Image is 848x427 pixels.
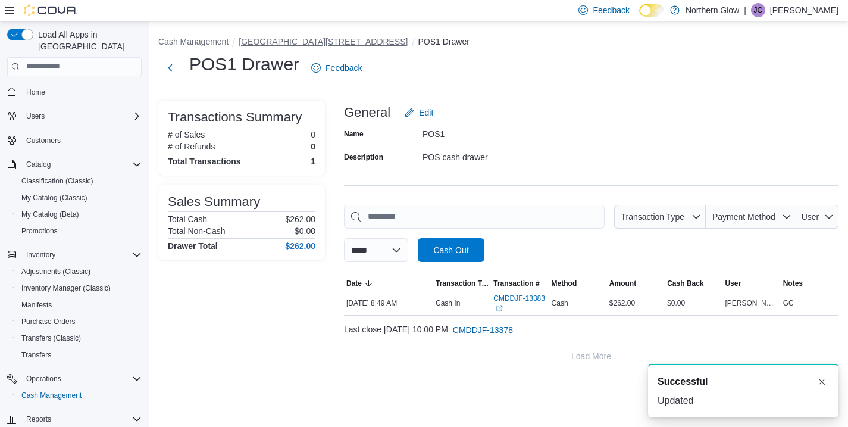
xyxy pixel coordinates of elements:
button: Transaction Type [433,276,491,291]
div: Notification [658,375,829,389]
span: Users [21,109,142,123]
span: Payment Method [712,212,775,222]
span: Transaction # [493,279,539,288]
span: Successful [658,375,708,389]
button: Amount [607,276,665,291]
span: Method [552,279,577,288]
img: Cova [24,4,77,16]
button: POS1 Drawer [418,37,470,46]
h6: # of Sales [168,130,205,139]
p: Northern Glow [686,3,739,17]
button: Users [21,109,49,123]
a: Purchase Orders [17,314,80,329]
button: Promotions [12,223,146,239]
svg: External link [496,305,503,312]
a: Cash Management [17,388,86,403]
p: [PERSON_NAME] [770,3,838,17]
a: My Catalog (Classic) [17,191,92,205]
span: Promotions [21,226,58,236]
button: Operations [2,370,146,387]
a: Transfers (Classic) [17,331,86,345]
span: My Catalog (Classic) [21,193,87,202]
button: My Catalog (Beta) [12,206,146,223]
p: $262.00 [285,214,315,224]
span: Manifests [21,300,52,310]
button: Notes [781,276,838,291]
span: Feedback [593,4,629,16]
button: Cash Management [158,37,229,46]
span: GC [783,298,794,308]
span: Cash Management [17,388,142,403]
p: Cash In [436,298,460,308]
span: Date [346,279,362,288]
button: My Catalog (Classic) [12,189,146,206]
span: Customers [26,136,61,145]
button: Purchase Orders [12,313,146,330]
button: Payment Method [706,205,796,229]
span: Operations [26,374,61,384]
h3: Sales Summary [168,195,260,209]
span: My Catalog (Classic) [17,191,142,205]
h6: Total Non-Cash [168,226,226,236]
span: Home [26,88,45,97]
span: Amount [609,279,636,288]
button: Catalog [2,156,146,173]
span: Catalog [26,160,51,169]
a: CMDDJF-13383External link [493,294,546,313]
span: My Catalog (Beta) [21,210,79,219]
div: POS1 [423,124,582,139]
span: Cash [552,298,568,308]
button: Adjustments (Classic) [12,263,146,280]
span: Transfers (Classic) [21,334,81,343]
button: Transfers [12,347,146,363]
div: [DATE] 8:49 AM [344,296,433,310]
input: This is a search bar. As you type, the results lower in the page will automatically filter. [344,205,605,229]
button: Method [549,276,607,291]
button: Date [344,276,433,291]
p: | [744,3,746,17]
span: Transfers (Classic) [17,331,142,345]
span: Transfers [21,350,51,360]
span: Catalog [21,157,142,172]
p: $0.00 [295,226,315,236]
button: Classification (Classic) [12,173,146,189]
span: Promotions [17,224,142,238]
span: Load All Apps in [GEOGRAPHIC_DATA] [33,29,142,52]
span: Load More [571,350,611,362]
a: Manifests [17,298,57,312]
span: Home [21,85,142,99]
button: Users [2,108,146,124]
span: Transaction Type [621,212,684,222]
span: Inventory [26,250,55,260]
button: Cash Out [418,238,484,262]
span: User [725,279,741,288]
a: Transfers [17,348,56,362]
h6: Total Cash [168,214,207,224]
h6: # of Refunds [168,142,215,151]
nav: An example of EuiBreadcrumbs [158,36,838,50]
a: Customers [21,133,65,148]
button: Customers [2,132,146,149]
span: Cash Out [433,244,468,256]
span: [PERSON_NAME] [725,298,778,308]
button: User [796,205,838,229]
span: Cash Management [21,391,82,400]
button: Manifests [12,297,146,313]
button: Inventory [21,248,60,262]
span: Adjustments (Classic) [17,264,142,279]
span: Cash Back [667,279,703,288]
span: Purchase Orders [21,317,76,326]
span: $262.00 [609,298,635,308]
button: Operations [21,372,66,386]
button: Edit [400,101,438,124]
span: JC [754,3,763,17]
span: Operations [21,372,142,386]
a: Home [21,85,50,99]
button: [GEOGRAPHIC_DATA][STREET_ADDRESS] [239,37,408,46]
span: Edit [419,107,433,119]
button: Transfers (Classic) [12,330,146,347]
input: Dark Mode [639,4,664,17]
span: Users [26,111,45,121]
label: Description [344,152,383,162]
